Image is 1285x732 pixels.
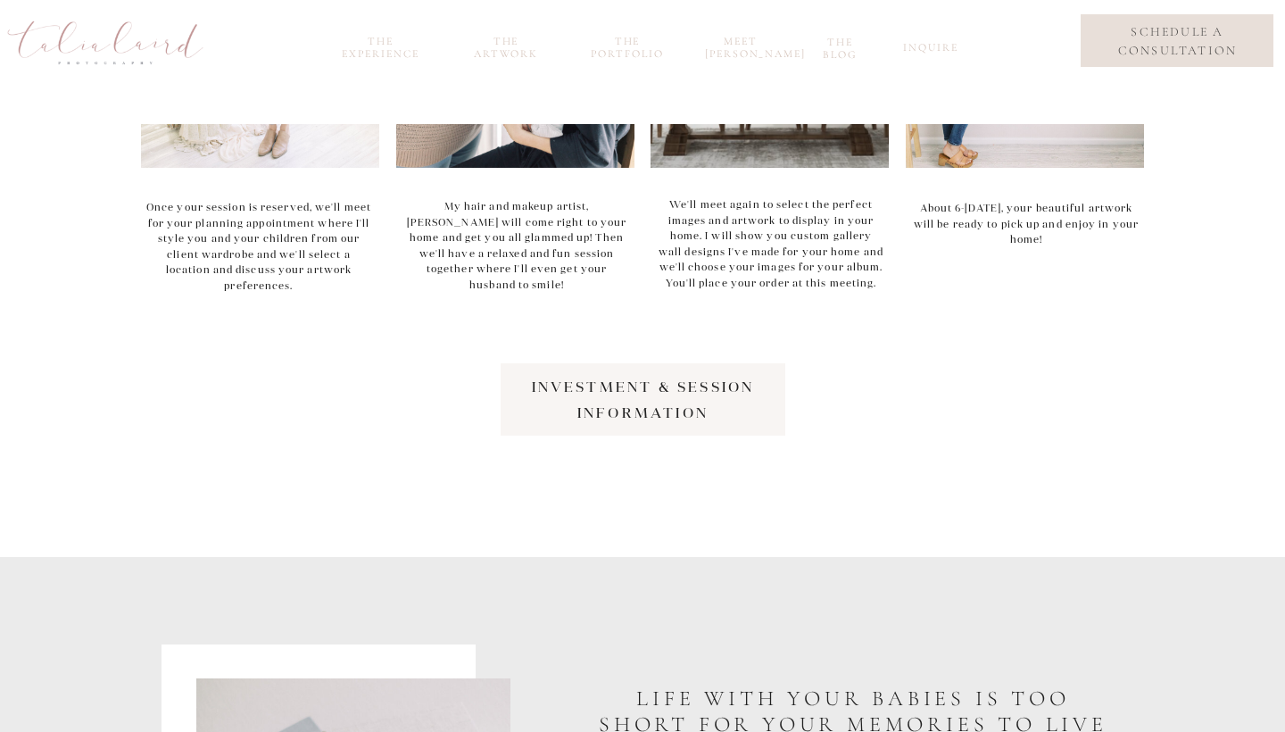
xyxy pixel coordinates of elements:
[403,199,630,319] p: My hair and makeup artist, [PERSON_NAME] will come right to your home and get you all glammed up!...
[812,36,868,56] a: the blog
[145,200,372,307] p: Once your session is reserved, we'll meet for your planning appointment where I'll style you and ...
[705,35,776,55] a: meet [PERSON_NAME]
[333,35,428,55] a: the experience
[463,35,549,55] a: the Artwork
[903,41,953,62] a: inquire
[1095,22,1260,60] a: schedule a consultation
[584,35,670,55] a: the portfolio
[658,197,884,310] p: We'll meet again to select the perfect images and artwork to display in your home. I will show yo...
[483,374,803,425] a: investment & session Information
[913,201,1140,281] p: About 6-[DATE], your beautiful artwork will be ready to pick up and enjoy in your home!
